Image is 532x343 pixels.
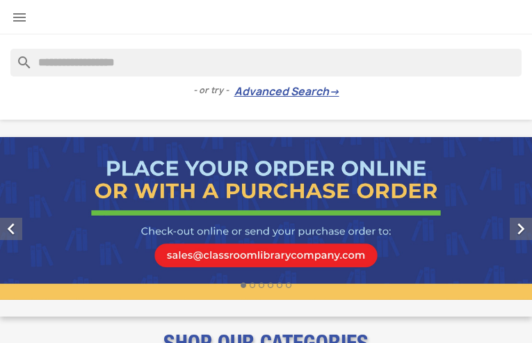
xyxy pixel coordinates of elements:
i:  [510,218,532,240]
input: Search [10,49,522,77]
a: Advanced Search→ [234,85,339,99]
span: → [329,85,339,99]
i: search [10,49,27,65]
i:  [11,9,28,26]
span: - or try - [193,83,234,97]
